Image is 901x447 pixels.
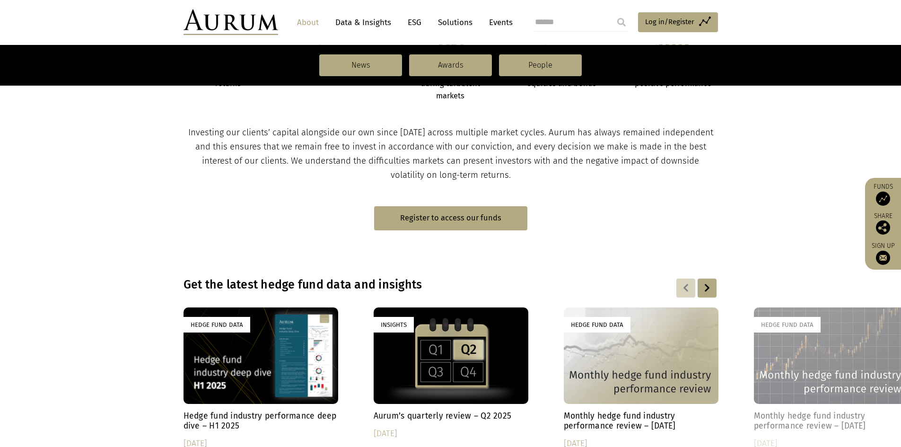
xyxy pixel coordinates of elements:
[870,242,896,265] a: Sign up
[870,183,896,206] a: Funds
[870,213,896,235] div: Share
[612,13,631,32] input: Submit
[638,12,718,32] a: Log in/Register
[188,127,713,180] span: Investing our clients’ capital alongside our own since [DATE] across multiple market cycles. Auru...
[754,317,821,333] div: Hedge Fund Data
[331,14,396,31] a: Data & Insights
[645,16,694,27] span: Log in/Register
[374,317,414,333] div: Insights
[374,206,527,230] a: Register to access our funds
[184,317,250,333] div: Hedge Fund Data
[876,220,890,235] img: Share this post
[409,54,492,76] a: Awards
[418,66,483,100] strong: Capital protection during turbulent markets
[564,411,718,431] h4: Monthly hedge fund industry performance review – [DATE]
[564,317,630,333] div: Hedge Fund Data
[374,427,528,440] div: [DATE]
[184,411,338,431] h4: Hedge fund industry performance deep dive – H1 2025
[484,14,513,31] a: Events
[876,192,890,206] img: Access Funds
[499,54,582,76] a: People
[319,54,402,76] a: News
[292,14,324,31] a: About
[184,9,278,35] img: Aurum
[374,411,528,421] h4: Aurum’s quarterly review – Q2 2025
[433,14,477,31] a: Solutions
[184,278,596,292] h3: Get the latest hedge fund data and insights
[876,251,890,265] img: Sign up to our newsletter
[403,14,426,31] a: ESG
